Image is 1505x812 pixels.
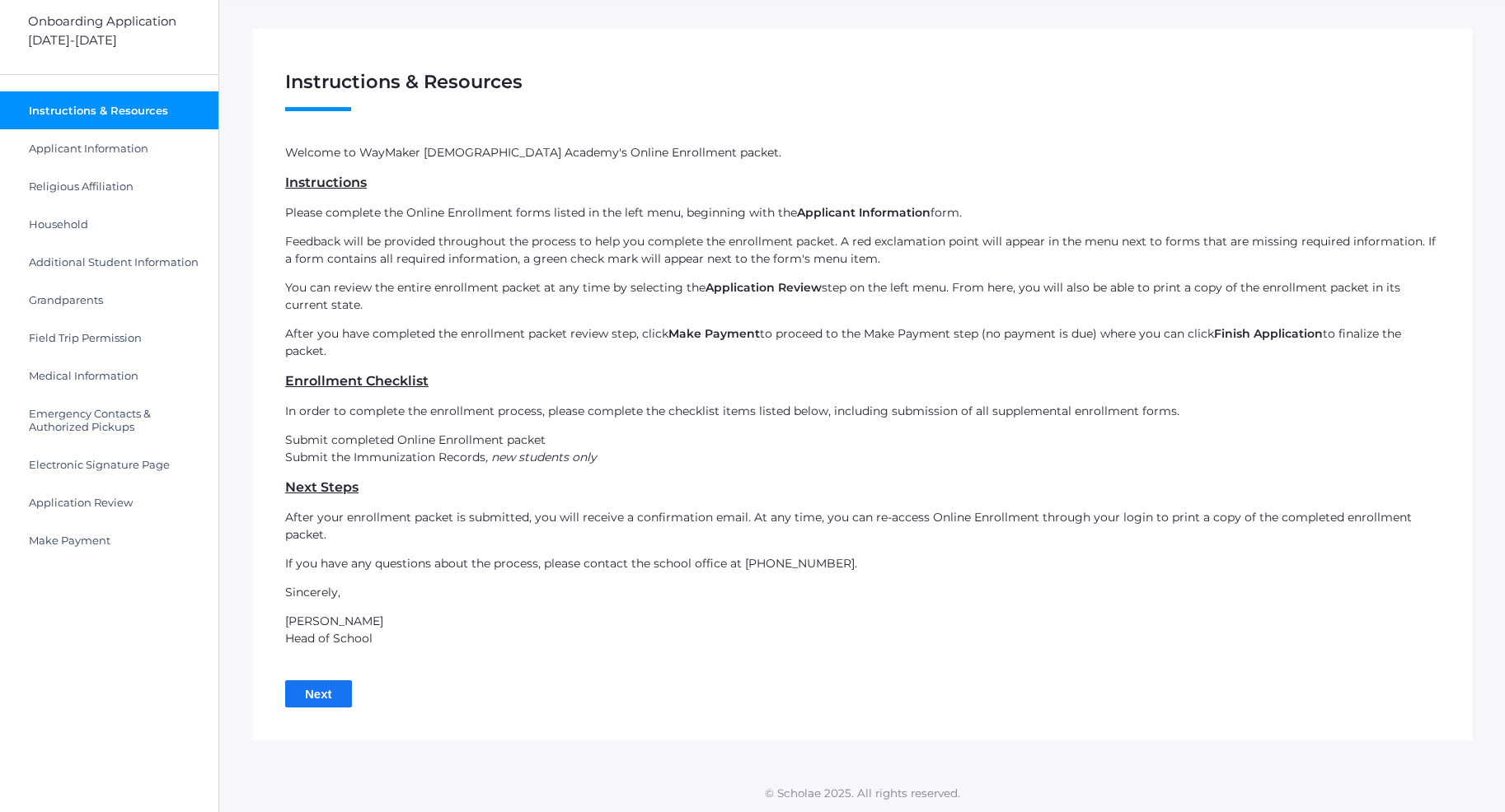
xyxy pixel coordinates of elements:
[285,325,1439,360] p: After you have completed the enrollment packet review step, click to proceed to the Make Payment ...
[285,555,1439,572] p: If you have any questions about the process, please contact the school office at [PHONE_NUMBER].
[285,233,1439,268] p: Feedback will be provided throughout the process to help you complete the enrollment packet. A re...
[29,180,134,193] span: Religious Affiliation
[29,104,168,117] span: Instructions & Resources
[285,72,1439,111] h1: Instructions & Resources
[485,450,597,464] em: , new students only
[285,680,352,707] input: Next
[706,280,822,295] strong: Application Review
[285,279,1439,314] p: You can review the entire enrollment packet at any time by selecting the step on the left menu. F...
[29,293,103,306] span: Grandparents
[29,331,142,344] span: Field Trip Permission
[285,432,1439,449] li: Submit completed Online Enrollment packet
[285,144,1439,161] p: Welcome to WayMaker [DEMOGRAPHIC_DATA] Academy's Online Enrollment packet.
[797,205,931,220] strong: Applicant Information
[29,255,199,268] span: Additional Student Information
[29,407,202,433] span: Emergency Contacts & Authorized Pickups
[285,584,1439,601] p: Sincerely,
[285,373,429,389] u: Enrollment Checklist
[219,785,1505,801] p: © Scholae 2025. All rights reserved.
[28,31,218,50] div: [DATE]-[DATE]
[285,403,1439,420] p: In order to complete the enrollment process, please complete the checklist items listed below, in...
[668,326,760,341] strong: Make Payment
[29,217,88,231] span: Household
[28,12,218,31] div: Onboarding Application
[29,369,138,382] span: Medical Information
[285,175,367,190] u: Instructions
[285,449,1439,466] li: Submit the Immunization Records
[285,613,1439,647] p: [PERSON_NAME] Head of School
[285,479,359,495] u: Next Steps
[29,142,148,155] span: Applicant Information
[29,496,133,509] span: Application Review
[285,509,1439,544] p: After your enrollment packet is submitted, you will receive a confirmation email. At any time, yo...
[29,534,110,547] span: Make Payment
[285,204,1439,222] p: Please complete the Online Enrollment forms listed in the left menu, beginning with the form.
[29,458,170,471] span: Electronic Signature Page
[1214,326,1323,341] strong: Finish Application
